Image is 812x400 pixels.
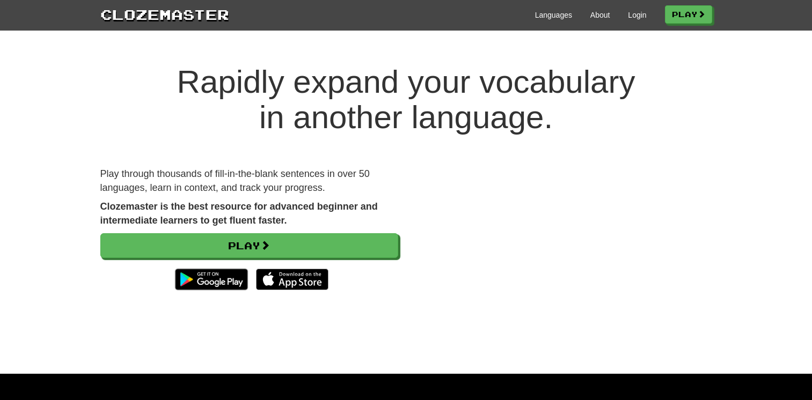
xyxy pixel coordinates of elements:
strong: Clozemaster is the best resource for advanced beginner and intermediate learners to get fluent fa... [100,201,378,226]
img: Get it on Google Play [170,263,253,295]
a: Play [665,5,712,24]
a: Login [628,10,646,20]
img: Download_on_the_App_Store_Badge_US-UK_135x40-25178aeef6eb6b83b96f5f2d004eda3bffbb37122de64afbaef7... [256,269,328,290]
a: About [590,10,610,20]
a: Languages [535,10,572,20]
p: Play through thousands of fill-in-the-blank sentences in over 50 languages, learn in context, and... [100,167,398,195]
a: Play [100,233,398,258]
a: Clozemaster [100,4,229,24]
